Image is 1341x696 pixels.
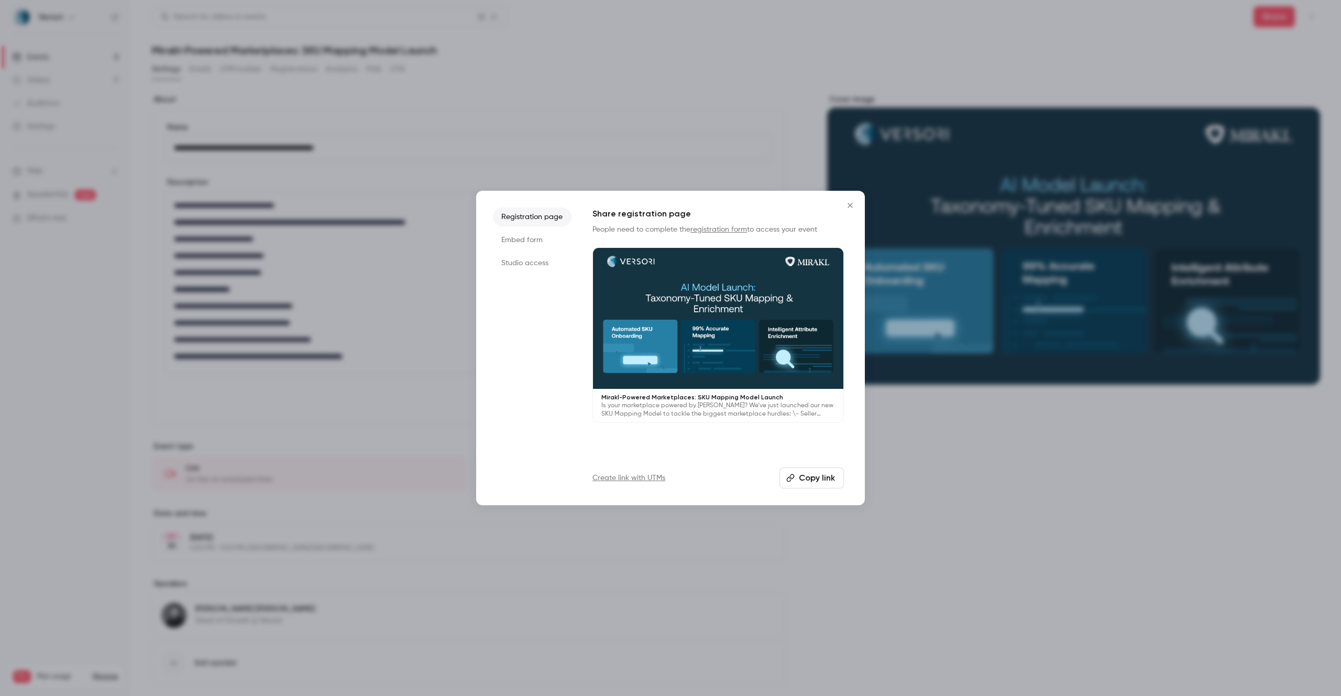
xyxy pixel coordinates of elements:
[690,226,747,233] a: registration form
[493,231,571,249] li: Embed form
[493,208,571,226] li: Registration page
[592,247,844,423] a: Mirakl-Powered Marketplaces: SKU Mapping Model LaunchIs your marketplace powered by [PERSON_NAME]...
[493,254,571,273] li: Studio access
[779,467,844,488] button: Copy link
[601,393,835,401] p: Mirakl-Powered Marketplaces: SKU Mapping Model Launch
[592,224,844,235] p: People need to complete the to access your event
[840,195,861,216] button: Close
[601,401,835,418] p: Is your marketplace powered by [PERSON_NAME]? We’ve just launched our new SKU Mapping Model to ta...
[592,208,844,220] h1: Share registration page
[592,473,665,483] a: Create link with UTMs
